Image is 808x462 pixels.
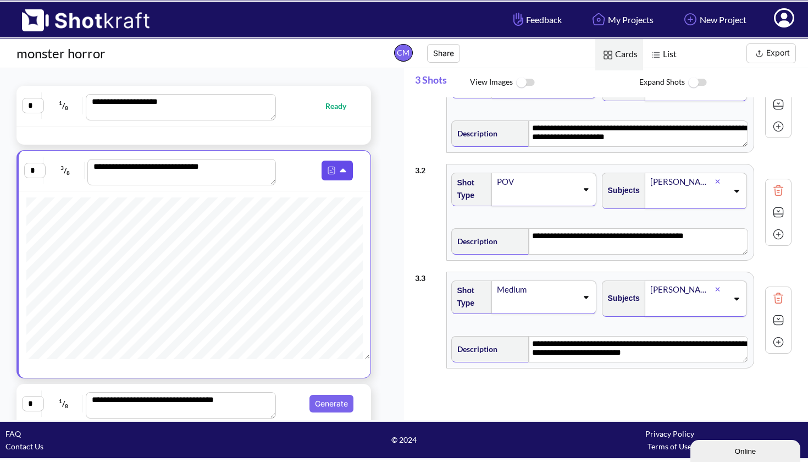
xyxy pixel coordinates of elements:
img: Add Icon [770,226,787,243]
span: List [643,39,682,70]
div: [PERSON_NAME] [649,282,715,297]
a: My Projects [581,5,662,34]
span: Subjects [602,182,640,200]
img: Card Icon [601,48,615,62]
span: © 2024 [271,433,536,446]
span: Description [452,340,497,358]
img: Trash Icon [770,182,787,199]
a: Contact Us [5,442,43,451]
iframe: chat widget [690,438,803,462]
img: List Icon [649,48,663,62]
img: ToggleOff Icon [513,71,538,95]
img: Expand Icon [770,204,787,221]
span: Subjects [602,289,640,307]
span: Description [452,232,497,250]
img: Pdf Icon [324,163,339,178]
span: Shot Type [452,282,487,312]
span: Cards [595,39,643,70]
span: 1 [59,100,62,106]
img: Export Icon [752,47,766,61]
img: Add Icon [681,10,700,29]
div: Terms of Use [537,440,803,453]
button: Share [427,44,460,63]
span: / [45,395,83,413]
div: 3 . 2 [415,158,441,177]
img: Expand Icon [770,96,787,113]
div: [PERSON_NAME] [649,174,715,189]
img: Trash Icon [770,290,787,306]
span: Feedback [511,13,562,26]
img: Hand Icon [511,10,526,29]
div: Privacy Policy [537,427,803,440]
span: Shot Type [452,174,487,205]
span: CM [394,44,413,62]
button: Export [746,43,796,63]
span: 3 Shots [415,68,470,97]
div: Medium [496,282,577,297]
img: Home Icon [589,10,608,29]
img: Add Icon [770,118,787,135]
span: 1 [59,398,62,404]
span: Description [452,124,497,142]
span: 3 [60,164,64,171]
span: View Images [470,71,639,95]
span: Ready [325,100,357,112]
button: Generate [309,395,353,413]
span: 8 [67,169,70,176]
div: POV [496,174,577,189]
a: FAQ [5,429,21,438]
span: / [45,97,83,114]
div: 3 . 3 [415,266,441,284]
img: Expand Icon [770,312,787,328]
img: ToggleOff Icon [685,71,710,95]
span: / [46,162,85,179]
img: Add Icon [770,334,787,350]
span: 8 [65,403,68,409]
span: 8 [65,105,68,111]
a: New Project [673,5,755,34]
